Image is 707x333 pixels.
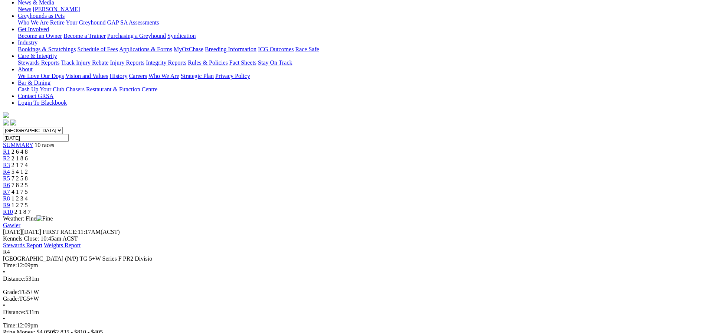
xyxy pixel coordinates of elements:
img: logo-grsa-white.png [3,112,9,118]
a: Become an Owner [18,33,62,39]
a: Track Injury Rebate [61,59,108,66]
a: History [109,73,127,79]
a: Injury Reports [110,59,144,66]
a: Cash Up Your Club [18,86,64,92]
a: R1 [3,148,10,155]
a: ICG Outcomes [258,46,294,52]
a: Bookings & Scratchings [18,46,76,52]
span: 4 1 7 5 [12,189,28,195]
div: Get Involved [18,33,704,39]
a: Who We Are [18,19,49,26]
span: R4 [3,249,10,255]
span: 7 8 2 5 [12,182,28,188]
div: 531m [3,275,704,282]
span: Distance: [3,275,25,282]
img: twitter.svg [10,120,16,125]
a: Breeding Information [205,46,256,52]
div: Industry [18,46,704,53]
a: R8 [3,195,10,202]
span: FIRST RACE: [43,229,78,235]
input: Select date [3,134,69,142]
a: Strategic Plan [181,73,214,79]
a: News [18,6,31,12]
div: TG5+W [3,289,704,296]
a: R7 [3,189,10,195]
a: R5 [3,175,10,182]
a: [PERSON_NAME] [33,6,80,12]
span: Grade: [3,289,19,295]
div: Kennels Close: 10:45am ACST [3,235,704,242]
span: • [3,316,5,322]
a: R3 [3,162,10,168]
a: Login To Blackbook [18,99,67,106]
a: MyOzChase [174,46,203,52]
div: 12:09pm [3,322,704,329]
a: Stewards Reports [18,59,59,66]
a: Privacy Policy [215,73,250,79]
span: 5 4 1 2 [12,169,28,175]
a: SUMMARY [3,142,33,148]
span: [DATE] [3,229,22,235]
img: facebook.svg [3,120,9,125]
a: Stay On Track [258,59,292,66]
span: • [3,302,5,308]
a: Become a Trainer [63,33,106,39]
a: GAP SA Assessments [107,19,159,26]
a: Greyhounds as Pets [18,13,65,19]
span: 2 1 7 4 [12,162,28,168]
span: Weather: Fine [3,215,53,222]
span: Grade: [3,296,19,302]
a: Care & Integrity [18,53,57,59]
a: Weights Report [44,242,81,248]
span: [DATE] [3,229,41,235]
div: News & Media [18,6,704,13]
a: Vision and Values [65,73,108,79]
a: Get Involved [18,26,49,32]
span: 2 1 8 7 [14,209,31,215]
a: Fact Sheets [229,59,256,66]
a: Stewards Report [3,242,42,248]
div: TG5+W [3,296,704,302]
a: Integrity Reports [146,59,186,66]
span: 10 races [35,142,54,148]
div: Greyhounds as Pets [18,19,704,26]
span: Time: [3,262,17,268]
a: Careers [129,73,147,79]
a: Industry [18,39,37,46]
a: Who We Are [148,73,179,79]
span: 1 2 7 5 [12,202,28,208]
a: Schedule of Fees [77,46,118,52]
a: We Love Our Dogs [18,73,64,79]
a: Purchasing a Greyhound [107,33,166,39]
a: Syndication [167,33,196,39]
a: R9 [3,202,10,208]
img: Fine [36,215,53,222]
div: 12:09pm [3,262,704,269]
div: Bar & Dining [18,86,704,93]
span: 2 6 4 8 [12,148,28,155]
a: R10 [3,209,13,215]
span: Distance: [3,309,25,315]
a: R6 [3,182,10,188]
a: Rules & Policies [188,59,228,66]
a: Gawler [3,222,20,228]
a: R4 [3,169,10,175]
div: 531m [3,309,704,316]
span: 11:17AM(ACST) [43,229,120,235]
a: Contact GRSA [18,93,53,99]
a: About [18,66,33,72]
a: R2 [3,155,10,161]
a: Chasers Restaurant & Function Centre [66,86,157,92]
div: [GEOGRAPHIC_DATA] (N/P) TG 5+W Series F PR2 Divisio [3,255,704,262]
span: 7 2 5 8 [12,175,28,182]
